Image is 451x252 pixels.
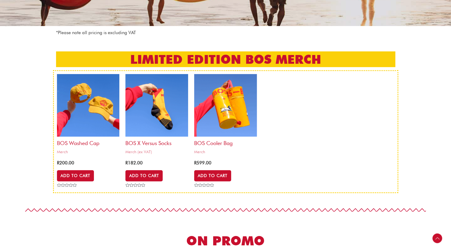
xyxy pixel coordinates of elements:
[125,160,128,166] span: R
[194,149,257,154] span: Merch
[194,74,257,157] a: BOS Cooler bagMerch
[194,170,231,181] a: Add to cart: “BOS Cooler bag”
[125,137,188,147] h2: BOS x Versus Socks
[57,137,120,147] h2: BOS Washed Cap
[56,29,395,37] p: *Please note all pricing is excluding VAT
[125,74,188,137] img: bos x versus socks
[57,160,59,166] span: R
[194,160,211,166] bdi: 599.00
[125,160,143,166] bdi: 182.00
[57,74,120,137] img: bos cap
[125,149,188,154] span: Merch (ex VAT)
[194,74,257,137] img: bos cooler bag
[125,170,162,181] a: Select options for “BOS x Versus Socks”
[56,51,395,67] h2: LIMITED EDITION BOS MERCH
[57,170,94,181] a: Add to cart: “BOS Washed Cap”
[57,149,120,154] span: Merch
[194,160,197,166] span: R
[125,74,188,157] a: BOS x Versus SocksMerch (ex VAT)
[56,233,395,249] h2: ON PROMO
[57,74,120,157] a: BOS Washed CapMerch
[194,137,257,147] h2: BOS Cooler bag
[57,160,74,166] bdi: 200.00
